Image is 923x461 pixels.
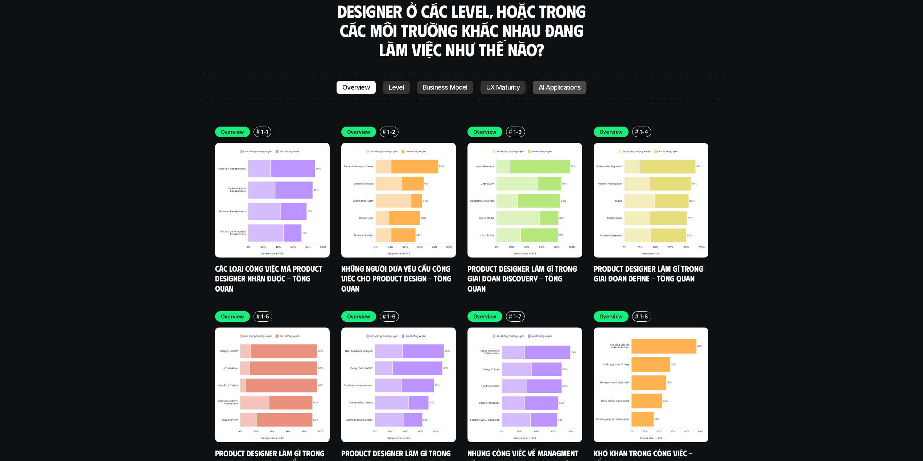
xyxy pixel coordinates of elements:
a: Product Designer làm gì trong giai đoạn Discovery - Tổng quan [467,263,579,293]
p: Overview [347,128,371,136]
h6: # [509,129,512,134]
p: 1-1 [261,128,268,136]
a: Business Model [417,81,473,94]
p: Overview [342,84,370,91]
h6: # [256,129,260,134]
p: Overview [599,313,623,320]
p: 1-2 [387,128,395,136]
p: Level [389,84,404,91]
p: AI Applications [539,84,581,91]
a: Các loại công việc mà Product Designer nhận được - Tổng quan [215,263,324,293]
p: 1-5 [261,313,269,320]
a: AI Applications [533,81,586,94]
p: 1-4 [640,128,648,136]
p: 1-7 [514,313,521,320]
p: Overview [473,313,497,320]
h6: # [509,314,512,319]
h6: # [383,129,386,134]
h6: # [383,314,386,319]
a: UX Maturity [481,81,526,94]
a: Overview [337,81,376,94]
h6: # [635,314,638,319]
h6: # [256,314,260,319]
p: 1-3 [514,128,522,136]
p: Overview [221,128,244,136]
h6: # [635,129,638,134]
p: Overview [599,128,623,136]
p: 1-8 [640,313,648,320]
p: Overview [221,313,244,320]
h3: Designer ở các level, hoặc trong các môi trường khác nhau đang làm việc như thế nào? [335,1,589,59]
p: 1-6 [387,313,395,320]
p: Overview [347,313,371,320]
a: Những người đưa yêu cầu công việc cho Product Design - Tổng quan [341,263,453,293]
p: Business Model [423,84,467,91]
p: Overview [473,128,497,136]
a: Level [383,81,410,94]
a: Product Designer làm gì trong giai đoạn Define - Tổng quan [594,263,705,283]
p: UX Maturity [486,84,520,91]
